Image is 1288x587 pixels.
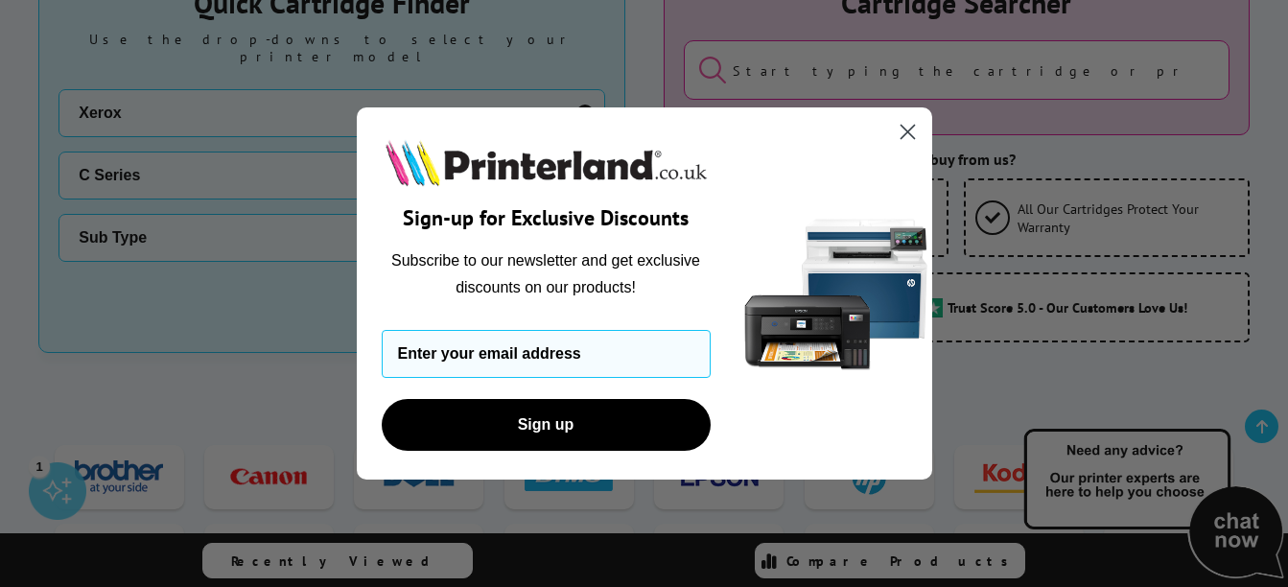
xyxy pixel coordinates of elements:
img: 5290a21f-4df8-4860-95f4-ea1e8d0e8904.png [740,107,932,481]
button: Sign up [382,399,711,451]
input: Enter your email address [382,330,711,378]
img: Printerland.co.uk [382,136,711,190]
span: Subscribe to our newsletter and get exclusive discounts on our products! [391,252,700,295]
button: Close dialog [891,115,925,149]
span: Sign-up for Exclusive Discounts [403,204,689,231]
